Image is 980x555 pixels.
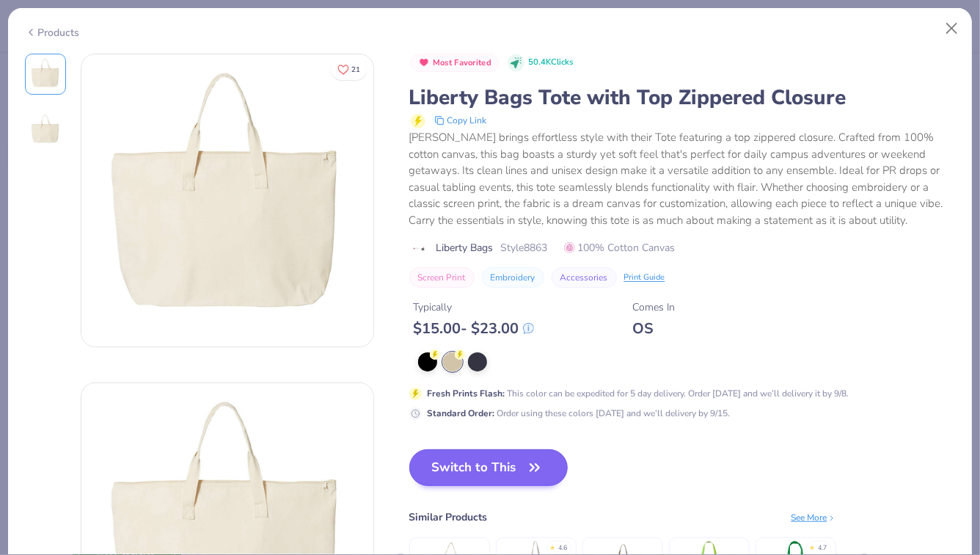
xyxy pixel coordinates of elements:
[409,267,475,288] button: Screen Print
[633,300,676,315] div: Comes In
[791,511,836,524] div: See More
[501,240,548,255] span: Style 8863
[428,407,731,420] div: Order using these colors [DATE] and we’ll delivery by 9/15.
[564,240,676,255] span: 100% Cotton Canvas
[409,129,956,228] div: [PERSON_NAME] brings effortless style with their Tote featuring a top zippered closure. Crafted f...
[411,54,500,73] button: Badge Button
[25,25,80,40] div: Products
[428,407,495,419] strong: Standard Order :
[428,387,849,400] div: This color can be expedited for 5 day delivery. Order [DATE] and we’ll delivery it by 9/8.
[436,240,494,255] span: Liberty Bags
[430,112,491,129] button: copy to clipboard
[351,66,360,73] span: 21
[409,509,488,525] div: Similar Products
[414,319,534,338] div: $ 15.00 - $ 23.00
[559,543,568,554] div: 4.6
[418,57,430,68] img: Most Favorited sort
[550,543,556,549] div: ★
[433,59,491,67] span: Most Favorited
[409,243,429,255] img: brand logo
[810,543,816,549] div: ★
[819,543,827,554] div: 4.7
[414,300,534,315] div: Typically
[552,267,617,288] button: Accessories
[28,57,63,92] img: Front
[81,54,373,347] img: Front
[633,319,676,338] div: OS
[409,84,956,112] div: Liberty Bags Tote with Top Zippered Closure
[331,59,367,80] button: Like
[624,272,665,284] div: Print Guide
[28,112,63,148] img: Back
[528,57,573,69] span: 50.4K Clicks
[482,267,544,288] button: Embroidery
[428,388,505,399] strong: Fresh Prints Flash :
[409,449,568,486] button: Switch to This
[938,15,966,43] button: Close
